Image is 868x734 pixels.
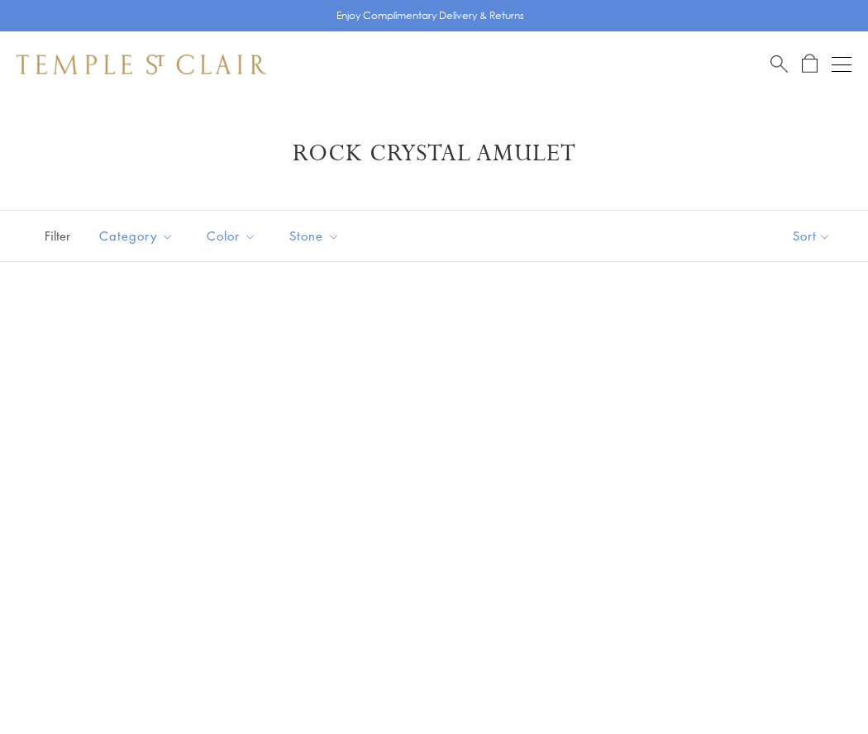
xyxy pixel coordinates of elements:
[41,139,827,169] h1: Rock Crystal Amulet
[336,7,524,24] p: Enjoy Complimentary Delivery & Returns
[770,54,788,74] a: Search
[198,226,269,246] span: Color
[91,226,186,246] span: Category
[87,217,186,255] button: Category
[277,217,352,255] button: Stone
[281,226,352,246] span: Stone
[17,55,266,74] img: Temple St. Clair
[802,54,818,74] a: Open Shopping Bag
[756,211,868,261] button: Show sort by
[832,55,851,74] button: Open navigation
[194,217,269,255] button: Color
